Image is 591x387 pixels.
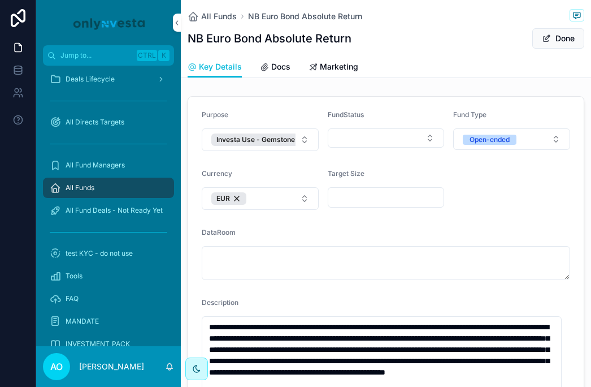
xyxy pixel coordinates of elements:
[43,311,174,332] a: MANDATE
[271,61,290,72] span: Docs
[137,50,157,61] span: Ctrl
[66,317,99,326] span: MANDATE
[43,243,174,264] a: test KYC - do not use
[66,206,163,215] span: All Fund Deals - Not Ready Yet
[79,361,144,372] p: [PERSON_NAME]
[43,69,174,89] a: Deals Lifecycle
[248,11,362,22] a: NB Euro Bond Absolute Return
[43,200,174,221] a: All Fund Deals - Not Ready Yet
[328,128,445,148] button: Select Button
[43,178,174,198] a: All Funds
[199,61,242,72] span: Key Details
[202,110,228,119] span: Purpose
[50,360,63,373] span: AO
[188,31,351,46] h1: NB Euro Bond Absolute Return
[188,11,237,22] a: All Funds
[66,339,130,349] span: INVESTMENT_PACK
[60,51,132,60] span: Jump to...
[216,194,230,203] span: EUR
[260,57,290,79] a: Docs
[211,134,328,146] button: Unselect 4
[328,110,364,119] span: FundStatus
[43,45,174,66] button: Jump to...CtrlK
[328,169,364,178] span: Target Size
[216,135,311,144] span: Investa Use - Gemstone Only
[532,28,584,49] button: Done
[453,110,486,119] span: Fund Type
[202,128,319,151] button: Select Button
[66,294,79,303] span: FAQ
[66,118,124,127] span: All Directs Targets
[202,228,236,236] span: DataRoom
[470,135,510,145] div: Open-ended
[202,187,319,210] button: Select Button
[211,192,246,205] button: Unselect 2
[159,51,168,60] span: K
[201,11,237,22] span: All Funds
[66,249,133,258] span: test KYC - do not use
[308,57,358,79] a: Marketing
[188,57,242,78] a: Key Details
[43,334,174,354] a: INVESTMENT_PACK
[66,161,125,170] span: All Fund Managers
[66,272,82,281] span: Tools
[43,266,174,286] a: Tools
[43,155,174,175] a: All Fund Managers
[202,169,232,178] span: Currency
[43,289,174,309] a: FAQ
[71,14,146,32] img: App logo
[320,61,358,72] span: Marketing
[202,298,238,307] span: Description
[43,112,174,132] a: All Directs Targets
[66,75,115,84] span: Deals Lifecycle
[36,66,181,346] div: scrollable content
[453,128,570,150] button: Select Button
[66,183,94,192] span: All Funds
